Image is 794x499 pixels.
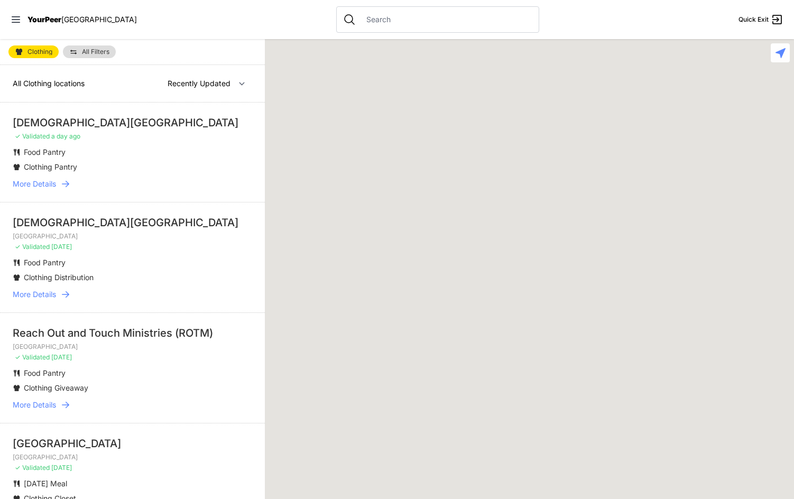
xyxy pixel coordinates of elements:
[511,89,532,115] div: Ford Hall
[13,115,252,130] div: [DEMOGRAPHIC_DATA][GEOGRAPHIC_DATA]
[660,94,682,119] div: East Harlem
[623,310,645,335] div: Avenue Church
[8,45,59,58] a: Clothing
[423,269,445,294] div: Pathways Adult Drop-In Program
[372,433,394,459] div: 9th Avenue Drop-in Center
[738,15,769,24] span: Quick Exit
[13,400,252,410] a: More Details
[590,60,612,85] div: The PILLARS – Holistic Recovery Support
[528,49,550,75] div: Manhattan
[27,15,61,24] span: YourPeer
[24,162,77,171] span: Clothing Pantry
[15,243,50,251] span: ✓ Validated
[27,49,52,55] span: Clothing
[13,453,252,461] p: [GEOGRAPHIC_DATA]
[13,79,85,88] span: All Clothing locations
[51,243,72,251] span: [DATE]
[27,16,137,23] a: YourPeer[GEOGRAPHIC_DATA]
[24,368,66,377] span: Food Pantry
[63,45,116,58] a: All Filters
[13,436,252,451] div: [GEOGRAPHIC_DATA]
[616,69,638,95] div: Uptown/Harlem DYCD Youth Drop-in Center
[13,179,56,189] span: More Details
[61,15,137,24] span: [GEOGRAPHIC_DATA]
[13,326,252,340] div: Reach Out and Touch Ministries (ROTM)
[15,353,50,361] span: ✓ Validated
[24,258,66,267] span: Food Pantry
[13,343,252,351] p: [GEOGRAPHIC_DATA]
[24,147,66,156] span: Food Pantry
[15,132,50,140] span: ✓ Validated
[13,179,252,189] a: More Details
[13,215,252,230] div: [DEMOGRAPHIC_DATA][GEOGRAPHIC_DATA]
[13,232,252,241] p: [GEOGRAPHIC_DATA]
[514,381,536,406] div: Manhattan
[644,92,666,117] div: Manhattan
[690,123,712,149] div: Main Location
[13,289,56,300] span: More Details
[24,273,94,282] span: Clothing Distribution
[24,383,88,392] span: Clothing Giveaway
[15,464,50,472] span: ✓ Validated
[633,65,654,90] div: Manhattan
[51,464,72,472] span: [DATE]
[13,289,252,300] a: More Details
[24,479,67,488] span: [DATE] Meal
[738,13,783,26] a: Quick Exit
[13,400,56,410] span: More Details
[82,49,109,55] span: All Filters
[51,132,80,140] span: a day ago
[360,14,532,25] input: Search
[51,353,72,361] span: [DATE]
[536,115,557,140] div: The Cathedral Church of St. John the Divine
[676,466,698,492] div: Fancy Thrift Shop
